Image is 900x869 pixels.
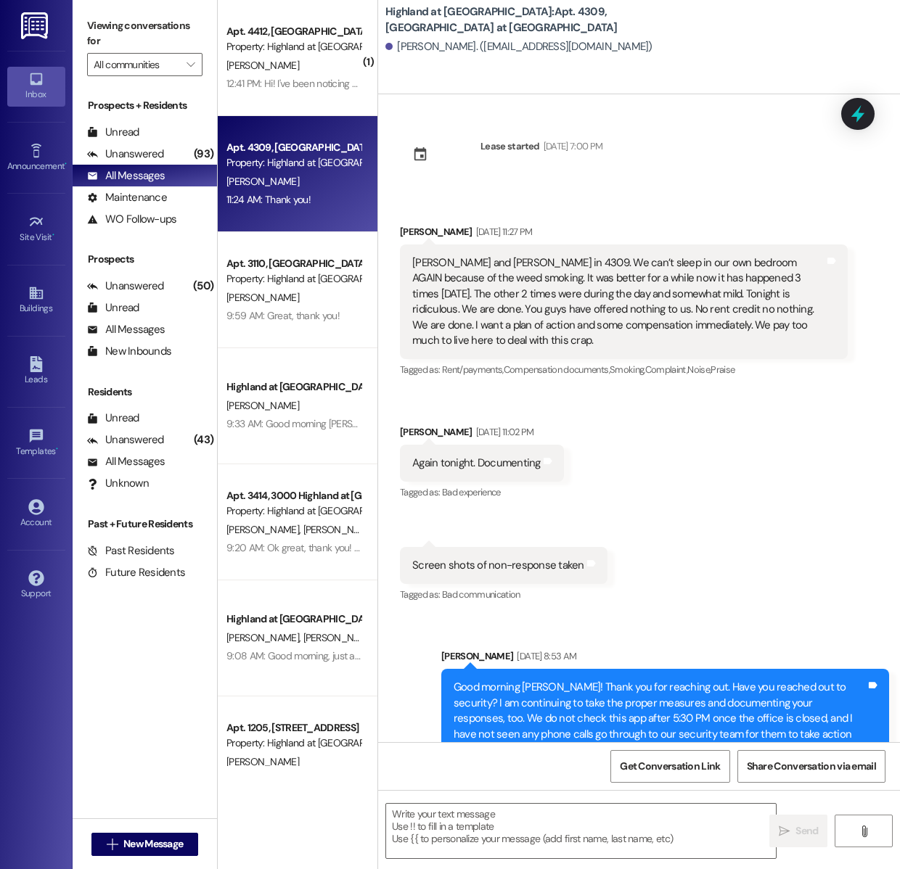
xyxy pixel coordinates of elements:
[441,648,889,669] div: [PERSON_NAME]
[303,631,376,644] span: [PERSON_NAME]
[87,565,185,580] div: Future Residents
[7,495,65,534] a: Account
[87,300,139,316] div: Unread
[190,429,217,451] div: (43)
[472,224,533,239] div: [DATE] 11:27 PM
[385,4,676,36] b: Highland at [GEOGRAPHIC_DATA]: Apt. 4309, [GEOGRAPHIC_DATA] at [GEOGRAPHIC_DATA]
[7,566,65,605] a: Support
[187,59,195,70] i: 
[190,143,217,165] div: (93)
[412,456,541,471] div: Again tonight. Documenting
[442,363,504,376] span: Rent/payments ,
[52,230,54,240] span: •
[442,486,501,498] span: Bad experience
[73,516,217,532] div: Past + Future Residents
[226,193,311,206] div: 11:24 AM: Thank you!
[87,411,139,426] div: Unread
[747,759,876,774] span: Share Conversation via email
[226,631,303,644] span: [PERSON_NAME]
[226,379,361,395] div: Highland at [GEOGRAPHIC_DATA]
[87,543,175,559] div: Past Residents
[21,12,51,39] img: ResiDesk Logo
[226,736,361,751] div: Property: Highland at [GEOGRAPHIC_DATA]
[226,24,361,39] div: Apt. 4412, [GEOGRAPHIC_DATA] at [GEOGRAPHIC_DATA]
[94,53,179,76] input: All communities
[7,424,65,463] a: Templates •
[87,212,176,227] div: WO Follow-ups
[226,39,361,54] div: Property: Highland at [GEOGRAPHIC_DATA]
[513,648,576,664] div: [DATE] 8:53 AM
[226,140,361,155] div: Apt. 4309, [GEOGRAPHIC_DATA] at [GEOGRAPHIC_DATA]
[226,155,361,170] div: Property: Highland at [GEOGRAPHIC_DATA]
[226,523,303,536] span: [PERSON_NAME]
[226,59,299,72] span: [PERSON_NAME]
[412,255,825,349] div: [PERSON_NAME] and [PERSON_NAME] in 4309. We can’t sleep in our own bedroom AGAIN because of the w...
[87,147,164,162] div: Unanswered
[620,759,720,774] span: Get Conversation Link
[737,750,885,783] button: Share Conversation via email
[87,15,202,53] label: Viewing conversations for
[87,168,165,184] div: All Messages
[385,39,652,54] div: [PERSON_NAME]. ([EMAIL_ADDRESS][DOMAIN_NAME])
[226,175,299,188] span: [PERSON_NAME]
[189,275,217,297] div: (50)
[87,476,149,491] div: Unknown
[87,279,164,294] div: Unanswered
[711,363,735,376] span: Praise
[87,454,165,469] div: All Messages
[226,309,340,322] div: 9:59 AM: Great, thank you!
[303,523,376,536] span: [PERSON_NAME]
[7,67,65,106] a: Inbox
[480,139,540,154] div: Lease started
[65,159,67,169] span: •
[687,363,711,376] span: Noise ,
[226,488,361,503] div: Apt. 3414, 3000 Highland at [GEOGRAPHIC_DATA]
[226,271,361,287] div: Property: Highland at [GEOGRAPHIC_DATA]
[87,344,171,359] div: New Inbounds
[56,444,58,454] span: •
[226,611,361,627] div: Highland at [GEOGRAPHIC_DATA]
[400,482,564,503] div: Tagged as:
[226,417,737,430] div: 9:33 AM: Good morning [PERSON_NAME], you're lease has been set over. We are just waiting on your ...
[107,839,118,850] i: 
[412,558,584,573] div: Screen shots of non-response taken
[226,503,361,519] div: Property: Highland at [GEOGRAPHIC_DATA]
[73,252,217,267] div: Prospects
[226,541,645,554] div: 9:20 AM: Ok great, thank you! I will pass this along to [PERSON_NAME] and we will keep y'all posted.
[504,363,610,376] span: Compensation documents ,
[87,190,167,205] div: Maintenance
[226,720,361,736] div: Apt. 1205, [STREET_ADDRESS]
[226,649,887,662] div: 9:08 AM: Good morning, just a friendly reminder that your lease has been generated. Thank you :) ...
[226,291,299,304] span: [PERSON_NAME]
[859,825,870,837] i: 
[226,755,299,768] span: [PERSON_NAME]
[226,256,361,271] div: Apt. 3110, [GEOGRAPHIC_DATA] at [GEOGRAPHIC_DATA]
[442,588,520,601] span: Bad communication
[226,399,299,412] span: [PERSON_NAME]
[87,125,139,140] div: Unread
[87,432,164,448] div: Unanswered
[123,836,183,852] span: New Message
[454,680,866,773] div: Good morning [PERSON_NAME]! Thank you for reaching out. Have you reached out to security? I am co...
[610,363,645,376] span: Smoking ,
[645,363,688,376] span: Complaint ,
[91,833,199,856] button: New Message
[87,322,165,337] div: All Messages
[400,359,848,380] div: Tagged as:
[795,823,818,839] span: Send
[769,815,827,847] button: Send
[73,98,217,113] div: Prospects + Residents
[472,424,534,440] div: [DATE] 11:02 PM
[400,224,848,244] div: [PERSON_NAME]
[540,139,603,154] div: [DATE] 7:00 PM
[400,424,564,445] div: [PERSON_NAME]
[73,384,217,400] div: Residents
[7,281,65,320] a: Buildings
[7,352,65,391] a: Leads
[400,584,607,605] div: Tagged as:
[7,210,65,249] a: Site Visit •
[779,825,790,837] i: 
[610,750,729,783] button: Get Conversation Link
